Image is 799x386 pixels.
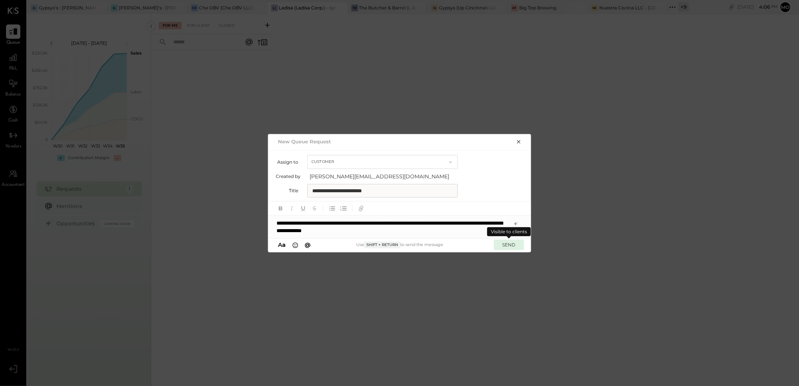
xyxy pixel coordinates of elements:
div: Visible to clients [487,227,531,236]
button: Ordered List [339,204,348,213]
label: Assign to [276,159,298,165]
button: Strikethrough [310,204,319,213]
button: Add URL [356,204,366,213]
button: Bold [276,204,286,213]
button: Customer [307,155,458,169]
span: a [282,241,286,248]
div: Use to send the message [313,242,486,248]
button: Aa [276,241,288,249]
button: Italic [287,204,297,213]
button: Underline [298,204,308,213]
span: Shift + Return [364,242,400,248]
label: Created by [276,173,301,179]
button: @ [303,241,313,249]
span: @ [305,241,311,248]
button: Unordered List [327,204,337,213]
label: Title [276,188,298,193]
button: SEND [494,240,524,250]
span: [PERSON_NAME][EMAIL_ADDRESS][DOMAIN_NAME] [310,173,460,180]
h2: New Queue Request [278,138,331,144]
